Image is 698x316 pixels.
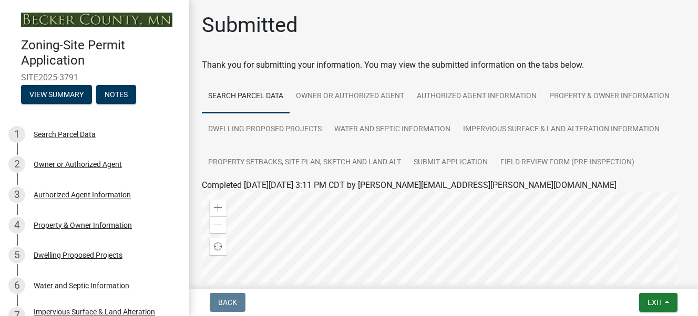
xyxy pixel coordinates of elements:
[202,113,328,146] a: Dwelling Proposed Projects
[648,298,663,307] span: Exit
[210,238,227,255] div: Find my location
[543,80,676,113] a: Property & Owner Information
[210,293,245,312] button: Back
[34,191,131,198] div: Authorized Agent Information
[328,113,457,146] a: Water and Septic Information
[210,216,227,233] div: Zoom out
[218,298,237,307] span: Back
[639,293,678,312] button: Exit
[34,282,129,289] div: Water and Septic Information
[8,186,25,203] div: 3
[96,85,136,104] button: Notes
[21,38,181,68] h4: Zoning-Site Permit Application
[21,72,168,82] span: SITE2025-3791
[457,113,666,146] a: Impervious Surface & Land Alteration Information
[202,146,407,180] a: Property Setbacks, Site Plan, Sketch and Land Alt
[410,80,543,113] a: Authorized Agent Information
[494,146,641,180] a: Field Review Form (Pre-Inspection)
[8,217,25,234] div: 4
[8,126,25,143] div: 1
[96,91,136,99] wm-modal-confirm: Notes
[407,146,494,180] a: Submit Application
[34,251,122,259] div: Dwelling Proposed Projects
[290,80,410,113] a: Owner or Authorized Agent
[8,247,25,264] div: 5
[34,222,132,229] div: Property & Owner Information
[8,156,25,173] div: 2
[21,85,92,104] button: View Summary
[202,13,298,38] h1: Submitted
[8,277,25,294] div: 6
[21,13,172,27] img: Becker County, Minnesota
[34,131,96,138] div: Search Parcel Data
[202,180,617,190] span: Completed [DATE][DATE] 3:11 PM CDT by [PERSON_NAME][EMAIL_ADDRESS][PERSON_NAME][DOMAIN_NAME]
[34,161,122,168] div: Owner or Authorized Agent
[210,199,227,216] div: Zoom in
[202,80,290,113] a: Search Parcel Data
[21,91,92,99] wm-modal-confirm: Summary
[202,59,685,71] div: Thank you for submitting your information. You may view the submitted information on the tabs below.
